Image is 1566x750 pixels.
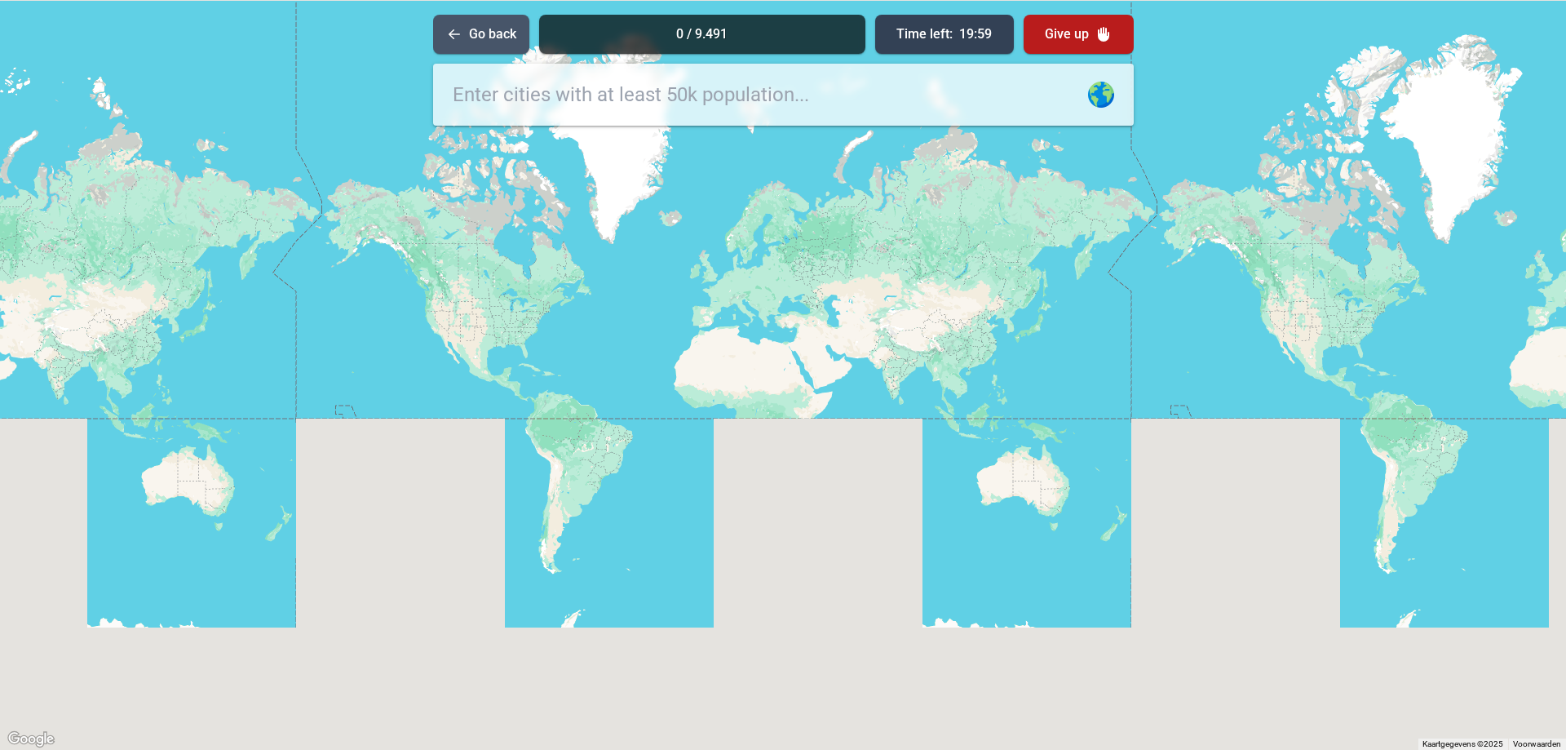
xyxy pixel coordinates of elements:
[1513,739,1561,748] a: Voorwaarden
[4,729,58,750] a: Dit gebied openen in Google Maps (er wordt een nieuw venster geopend)
[1024,15,1134,54] button: Give up
[433,15,529,54] button: Go back
[1422,739,1503,748] span: Kaartgegevens ©2025
[539,15,865,54] div: 0 / 9.491
[875,15,1014,54] button: Time left:19:59
[896,24,953,44] span: Time left:
[959,24,992,44] span: 19:59
[4,729,58,750] img: Google
[433,64,1134,126] input: Enter cities with at least 50k population...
